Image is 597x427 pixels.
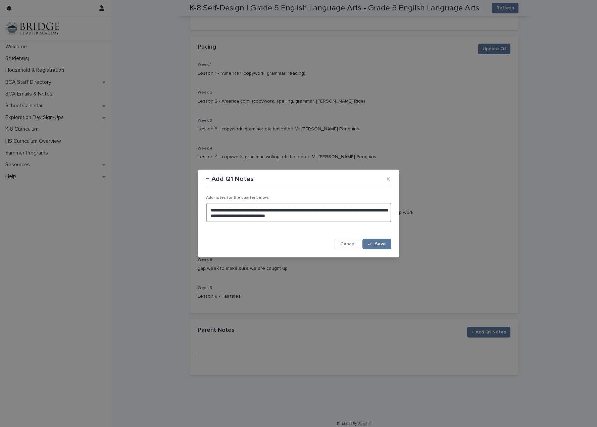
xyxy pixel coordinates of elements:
button: Save [362,239,391,249]
span: Add notes for the quarter below: [206,196,269,200]
span: Save [375,242,386,246]
span: Cancel [340,242,355,246]
button: Cancel [335,239,361,249]
p: + Add Q1 Notes [206,175,254,183]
